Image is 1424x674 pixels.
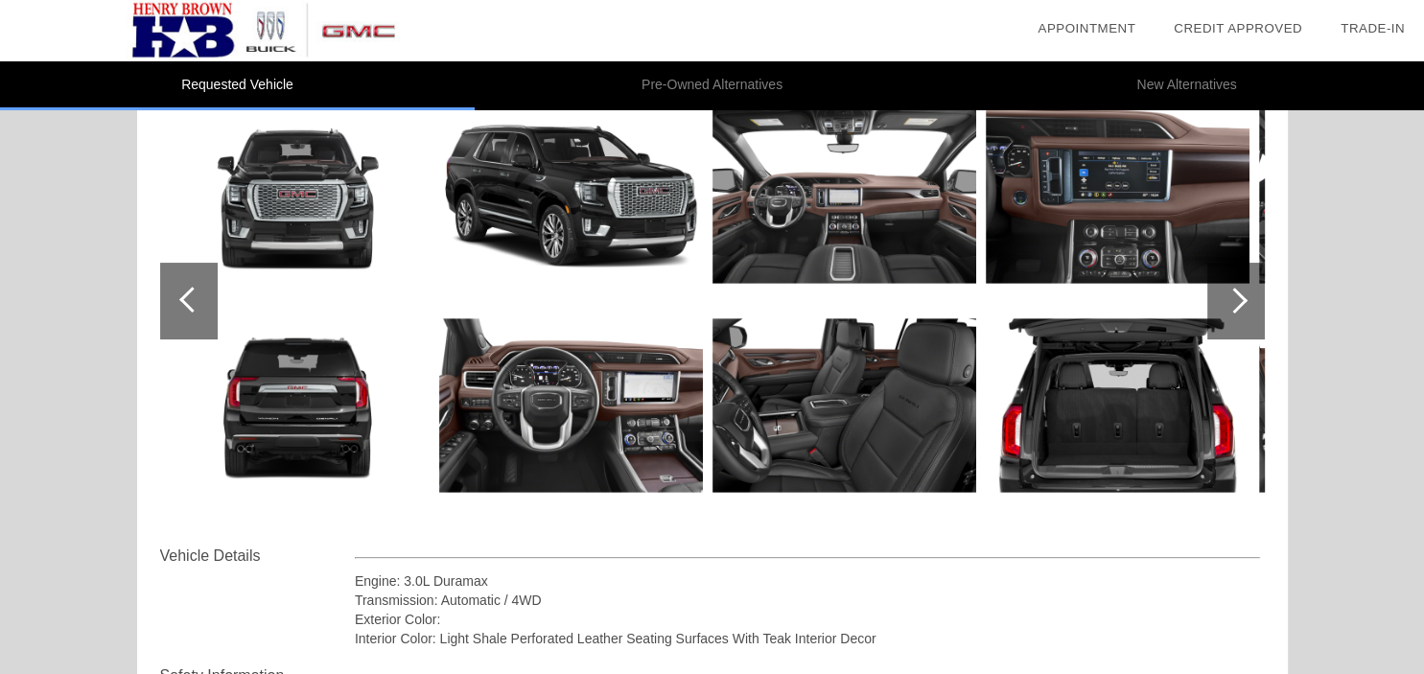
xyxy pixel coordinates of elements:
[1038,21,1135,35] a: Appointment
[160,545,355,568] div: Vehicle Details
[1174,21,1302,35] a: Credit Approved
[1341,21,1405,35] a: Trade-In
[475,61,949,110] li: Pre-Owned Alternatives
[986,307,1249,504] img: 2021gms030043_1280_24.png
[355,591,1261,610] div: Transmission: Automatic / 4WD
[355,610,1261,629] div: Exterior Color:
[712,98,976,295] img: 2021gms030040_1280_12.png
[439,307,703,504] img: 2021gms030039_1280_11.png
[355,629,1261,648] div: Interior Color: Light Shale Perforated Leather Seating Surfaces With Teak Interior Decor
[355,571,1261,591] div: Engine: 3.0L Duramax
[949,61,1424,110] li: New Alternatives
[439,98,703,295] img: 2021gms030038_1280_07.png
[986,98,1249,295] img: 2021gms030042_1280_18.png
[166,98,430,295] img: 2021gms030036_1280_05.png
[166,307,430,504] img: 2021gms030037_1280_06.png
[712,307,976,504] img: 2021gms030041_1280_13.png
